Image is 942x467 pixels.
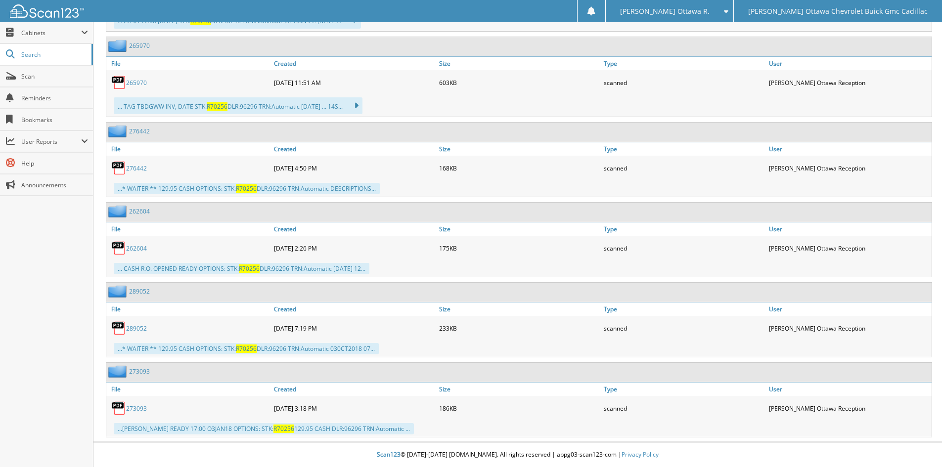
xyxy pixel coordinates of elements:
[106,142,271,156] a: File
[111,321,126,336] img: PDF.png
[271,57,437,70] a: Created
[106,57,271,70] a: File
[437,238,602,258] div: 175KB
[437,398,602,418] div: 186KB
[129,367,150,376] a: 273093
[207,102,227,111] span: R70256
[106,222,271,236] a: File
[111,75,126,90] img: PDF.png
[126,244,147,253] a: 262604
[601,73,766,92] div: scanned
[236,344,257,353] span: R70256
[21,137,81,146] span: User Reports
[108,365,129,378] img: folder2.png
[273,425,294,433] span: R70256
[114,343,379,354] div: ...* WAITER ** 129.95 CASH OPTIONS: STK: DLR:96296 TRN:Automatic 030CT2018 07...
[108,285,129,297] img: folder2.png
[601,57,766,70] a: Type
[766,158,932,178] div: [PERSON_NAME] Ottawa Reception
[601,398,766,418] div: scanned
[766,382,932,396] a: User
[108,40,129,52] img: folder2.png
[129,207,150,215] a: 262604
[437,302,602,316] a: Size
[437,73,602,92] div: 603KB
[114,263,369,274] div: ... CASH R.O. OPENED READY OPTIONS: STK: DLR:96296 TRN:Automatic [DATE] 12...
[377,450,401,459] span: Scan123
[271,238,437,258] div: [DATE] 2:26 PM
[271,398,437,418] div: [DATE] 3:18 PM
[601,222,766,236] a: Type
[437,382,602,396] a: Size
[601,238,766,258] div: scanned
[108,125,129,137] img: folder2.png
[271,302,437,316] a: Created
[21,72,88,81] span: Scan
[21,29,81,37] span: Cabinets
[437,158,602,178] div: 168KB
[601,142,766,156] a: Type
[766,222,932,236] a: User
[21,50,87,59] span: Search
[114,423,414,434] div: ...[PERSON_NAME] READY 17:00 O3JAN18 OPTIONS: STK: 129.95 CASH DLR:96296 TRN:Automatic ...
[271,158,437,178] div: [DATE] 4:50 PM
[126,164,147,172] a: 276442
[126,324,147,333] a: 289052
[111,161,126,175] img: PDF.png
[108,205,129,217] img: folder2.png
[111,401,126,416] img: PDF.png
[766,238,932,258] div: [PERSON_NAME] Ottawa Reception
[106,302,271,316] a: File
[111,241,126,255] img: PDF.png
[601,302,766,316] a: Type
[10,4,84,18] img: scan123-logo-white.svg
[21,116,88,124] span: Bookmarks
[271,318,437,338] div: [DATE] 7:19 PM
[129,127,150,135] a: 276442
[126,404,147,413] a: 273093
[21,159,88,168] span: Help
[271,142,437,156] a: Created
[766,302,932,316] a: User
[893,420,942,467] iframe: Chat Widget
[620,8,710,14] span: [PERSON_NAME] Ottawa R.
[106,382,271,396] a: File
[437,222,602,236] a: Size
[766,142,932,156] a: User
[271,73,437,92] div: [DATE] 11:51 AM
[271,382,437,396] a: Created
[622,450,659,459] a: Privacy Policy
[601,318,766,338] div: scanned
[766,318,932,338] div: [PERSON_NAME] Ottawa Reception
[766,73,932,92] div: [PERSON_NAME] Ottawa Reception
[601,158,766,178] div: scanned
[437,318,602,338] div: 233KB
[129,287,150,296] a: 289052
[766,57,932,70] a: User
[21,181,88,189] span: Announcements
[126,79,147,87] a: 265970
[239,264,260,273] span: R70256
[114,97,362,114] div: ... TAG TBDGWW INV, DATE STK: DLR:96296 TRN:Automatic [DATE] ... 14S...
[271,222,437,236] a: Created
[21,94,88,102] span: Reminders
[129,42,150,50] a: 265970
[236,184,257,193] span: R70256
[114,183,380,194] div: ...* WAITER ** 129.95 CASH OPTIONS: STK: DLR:96296 TRN:Automatic DESCRIPTIONS...
[766,398,932,418] div: [PERSON_NAME] Ottawa Reception
[601,382,766,396] a: Type
[437,57,602,70] a: Size
[437,142,602,156] a: Size
[93,443,942,467] div: © [DATE]-[DATE] [DOMAIN_NAME]. All rights reserved | appg03-scan123-com |
[748,8,928,14] span: [PERSON_NAME] Ottawa Chevrolet Buick Gmc Cadillac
